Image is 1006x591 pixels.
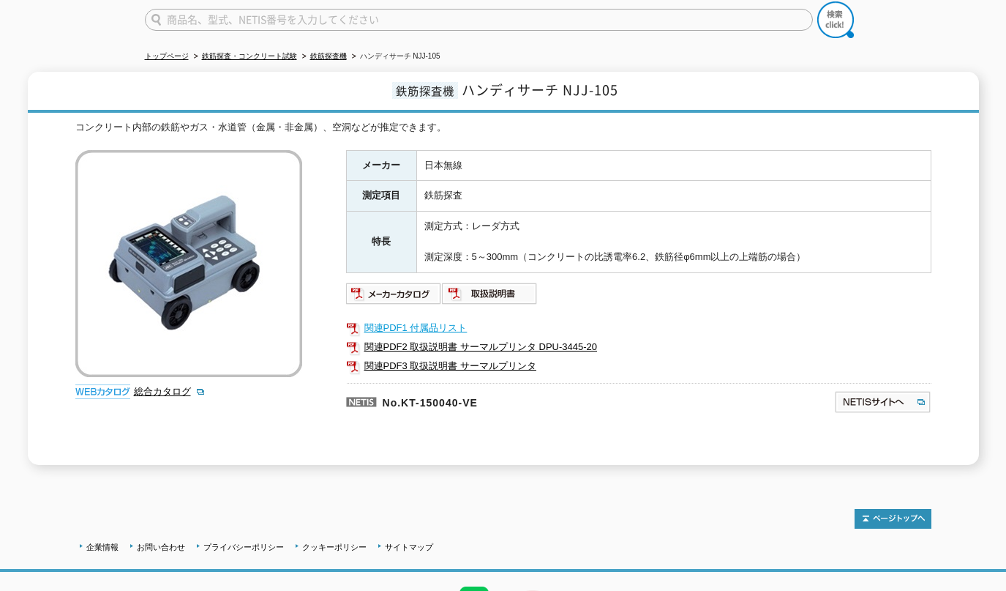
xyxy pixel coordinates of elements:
td: 測定方式：レーダ方式 測定深度：5～300mm（コンクリートの比誘電率6.2、鉄筋径φ6mm以上の上端筋の場合） [416,212,931,272]
div: コンクリート内部の鉄筋やガス・水道管（金属・非金属）、空洞などが推定できます。 [75,120,931,135]
img: ハンディサーチ NJJ-105 [75,150,302,377]
a: 関連PDF3 取扱説明書 サーマルプリンタ [346,357,931,376]
a: サイトマップ [385,543,433,551]
img: btn_search.png [817,1,854,38]
span: ハンディサーチ NJJ-105 [462,80,618,100]
a: 鉄筋探査・コンクリート試験 [202,52,297,60]
p: No.KT-150040-VE [346,383,693,418]
a: 鉄筋探査機 [310,52,347,60]
td: 日本無線 [416,150,931,181]
a: トップページ [145,52,189,60]
a: 総合カタログ [134,386,206,397]
a: プライバシーポリシー [203,543,284,551]
a: 取扱説明書 [442,291,538,302]
a: 企業情報 [86,543,119,551]
input: 商品名、型式、NETIS番号を入力してください [145,9,813,31]
th: 測定項目 [346,181,416,212]
img: NETISサイトへ [834,390,931,414]
img: 取扱説明書 [442,282,538,305]
img: トップページへ [855,509,931,529]
img: メーカーカタログ [346,282,442,305]
li: ハンディサーチ NJJ-105 [349,49,440,64]
a: お問い合わせ [137,543,185,551]
td: 鉄筋探査 [416,181,931,212]
img: webカタログ [75,384,130,399]
span: 鉄筋探査機 [392,82,458,99]
th: 特長 [346,212,416,272]
a: クッキーポリシー [302,543,367,551]
a: 関連PDF2 取扱説明書 サーマルプリンタ DPU-3445-20 [346,338,931,357]
th: メーカー [346,150,416,181]
a: 関連PDF1 付属品リスト [346,319,931,338]
a: メーカーカタログ [346,291,442,302]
